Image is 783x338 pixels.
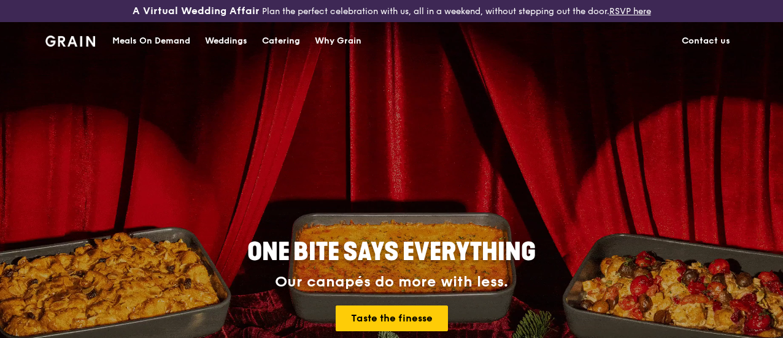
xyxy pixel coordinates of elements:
img: Grain [45,36,95,47]
div: Why Grain [315,23,361,60]
a: Catering [255,23,307,60]
a: Taste the finesse [336,305,448,331]
div: Weddings [205,23,247,60]
div: Meals On Demand [112,23,190,60]
a: Why Grain [307,23,369,60]
a: Weddings [198,23,255,60]
a: RSVP here [609,6,651,17]
div: Plan the perfect celebration with us, all in a weekend, without stepping out the door. [131,5,653,17]
div: Catering [262,23,300,60]
a: GrainGrain [45,21,95,58]
h3: A Virtual Wedding Affair [133,5,260,17]
div: Our canapés do more with less. [171,274,612,291]
span: ONE BITE SAYS EVERYTHING [247,237,536,267]
a: Contact us [674,23,738,60]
